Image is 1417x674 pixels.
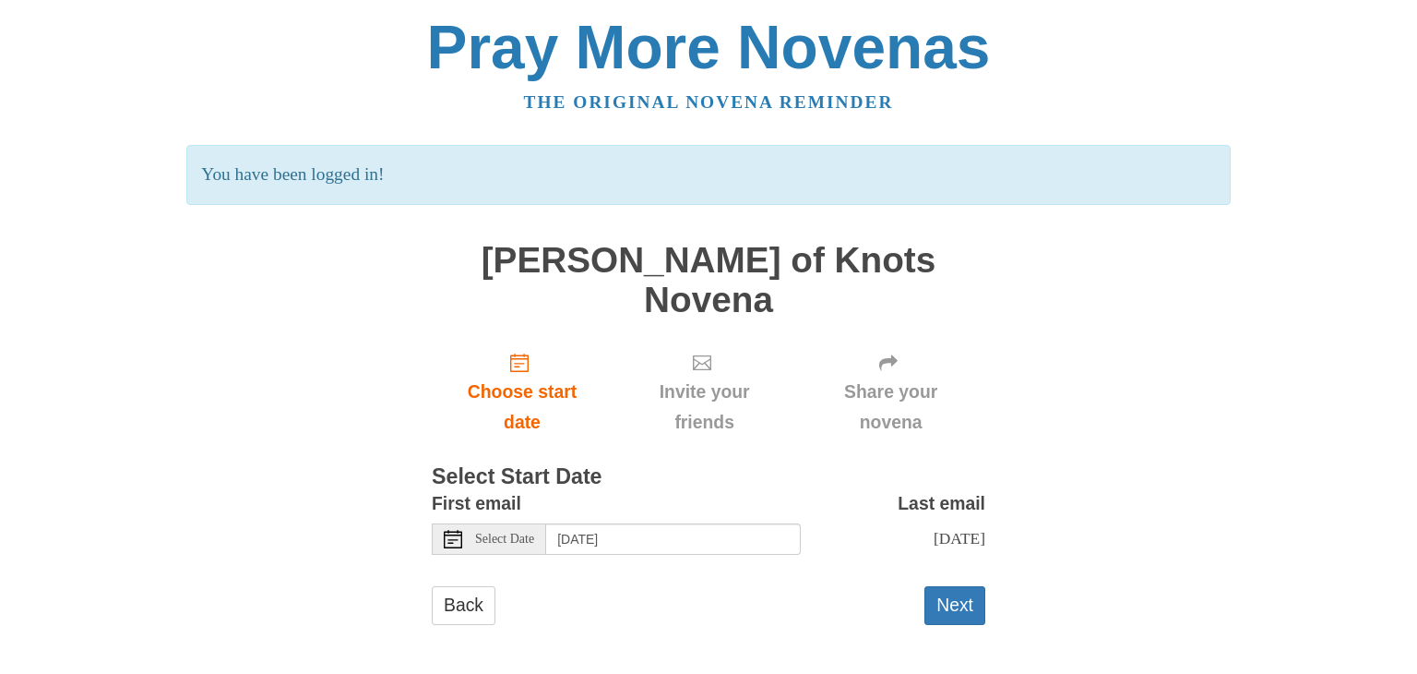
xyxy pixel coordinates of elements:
span: Choose start date [450,377,594,438]
span: Share your novena [815,377,967,438]
h3: Select Start Date [432,465,985,489]
a: Back [432,586,495,624]
div: Click "Next" to confirm your start date first. [613,338,796,448]
span: Select Date [475,533,534,546]
span: Invite your friends [631,377,778,438]
a: Choose start date [432,338,613,448]
label: First email [432,488,521,519]
a: The original novena reminder [524,92,894,112]
button: Next [924,586,985,624]
a: Pray More Novenas [427,13,991,81]
h1: [PERSON_NAME] of Knots Novena [432,241,985,319]
div: Click "Next" to confirm your start date first. [796,338,985,448]
span: [DATE] [934,529,985,548]
label: Last email [898,488,985,519]
p: You have been logged in! [186,145,1230,205]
